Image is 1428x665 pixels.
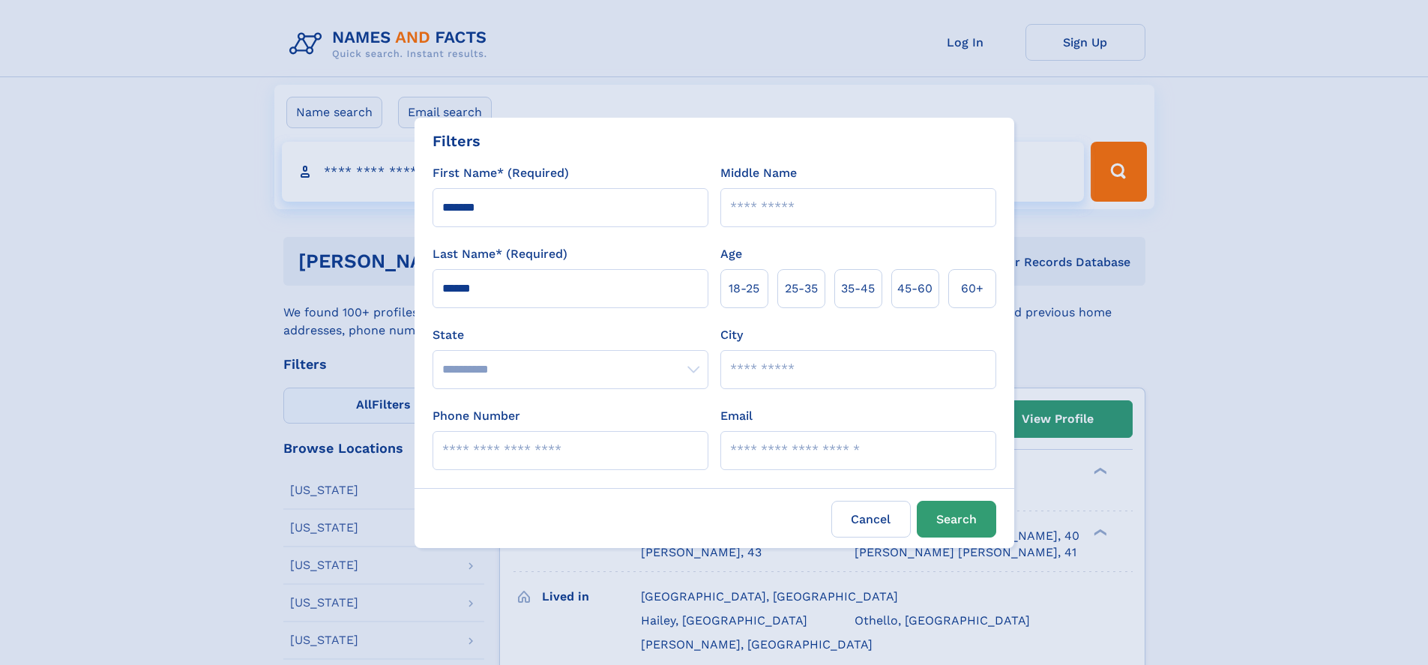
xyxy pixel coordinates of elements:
label: Middle Name [720,164,797,182]
label: Age [720,245,742,263]
label: First Name* (Required) [433,164,569,182]
label: Email [720,407,753,425]
label: City [720,326,743,344]
span: 60+ [961,280,983,298]
button: Search [917,501,996,538]
label: Last Name* (Required) [433,245,567,263]
span: 45‑60 [897,280,933,298]
span: 25‑35 [785,280,818,298]
label: State [433,326,708,344]
div: Filters [433,130,480,152]
span: 35‑45 [841,280,875,298]
span: 18‑25 [729,280,759,298]
label: Cancel [831,501,911,538]
label: Phone Number [433,407,520,425]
